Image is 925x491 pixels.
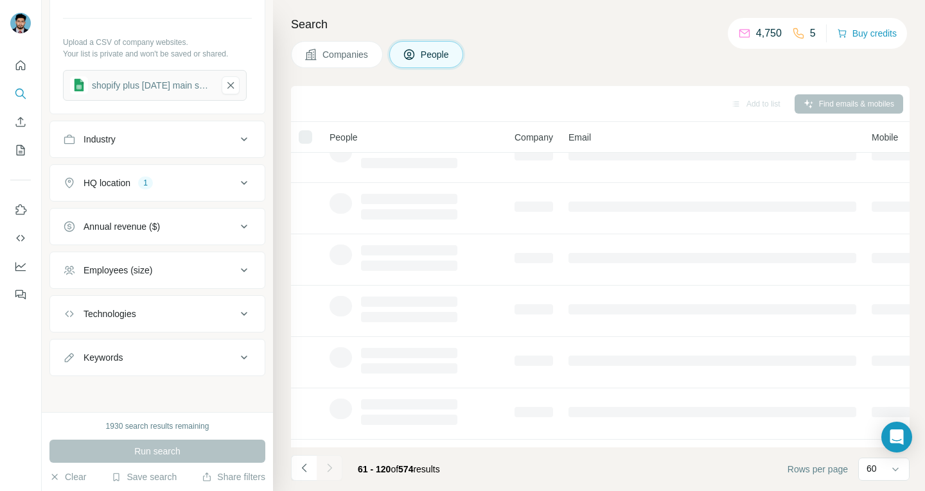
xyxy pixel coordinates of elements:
[10,82,31,105] button: Search
[70,76,88,94] img: gsheets icon
[50,211,265,242] button: Annual revenue ($)
[291,455,317,481] button: Navigate to previous page
[756,26,782,41] p: 4,750
[867,462,877,475] p: 60
[10,283,31,306] button: Feedback
[84,307,136,320] div: Technologies
[92,79,213,92] div: shopify plus [DATE] main sheet for surfe companies
[322,48,369,61] span: Companies
[84,351,123,364] div: Keywords
[872,131,898,144] span: Mobile
[49,470,86,483] button: Clear
[84,133,116,146] div: Industry
[515,131,553,144] span: Company
[358,464,440,474] span: results
[837,24,897,42] button: Buy credits
[84,264,152,277] div: Employees (size)
[788,463,848,476] span: Rows per page
[421,48,450,61] span: People
[398,464,413,474] span: 574
[84,220,160,233] div: Annual revenue ($)
[111,470,177,483] button: Save search
[50,168,265,198] button: HQ location1
[202,470,265,483] button: Share filters
[63,37,252,48] p: Upload a CSV of company websites.
[50,342,265,373] button: Keywords
[810,26,816,41] p: 5
[881,422,912,452] div: Open Intercom Messenger
[391,464,398,474] span: of
[10,110,31,134] button: Enrich CSV
[50,255,265,286] button: Employees (size)
[50,124,265,155] button: Industry
[10,13,31,33] img: Avatar
[63,48,252,60] p: Your list is private and won't be saved or shared.
[568,131,591,144] span: Email
[291,15,910,33] h4: Search
[330,131,358,144] span: People
[138,177,153,189] div: 1
[84,177,130,189] div: HQ location
[10,54,31,77] button: Quick start
[10,227,31,250] button: Use Surfe API
[10,255,31,278] button: Dashboard
[10,139,31,162] button: My lists
[10,198,31,221] button: Use Surfe on LinkedIn
[50,298,265,329] button: Technologies
[106,420,209,432] div: 1930 search results remaining
[358,464,391,474] span: 61 - 120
